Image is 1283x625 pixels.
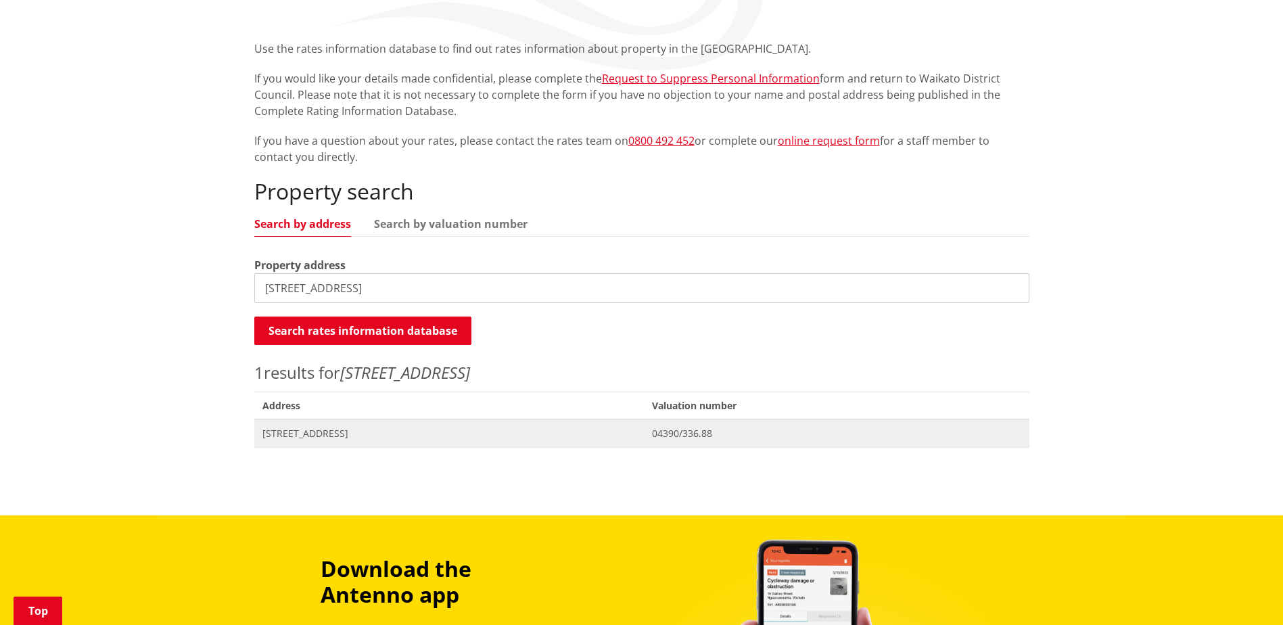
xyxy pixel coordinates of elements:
p: results for [254,361,1029,385]
p: If you have a question about your rates, please contact the rates team on or complete our for a s... [254,133,1029,165]
span: 04390/336.88 [652,427,1021,440]
h2: Property search [254,179,1029,204]
h3: Download the Antenno app [321,556,565,608]
span: [STREET_ADDRESS] [262,427,636,440]
iframe: Messenger Launcher [1221,568,1269,617]
a: 0800 492 452 [628,133,695,148]
button: Search rates information database [254,317,471,345]
span: 1 [254,361,264,384]
a: Search by address [254,218,351,229]
p: Use the rates information database to find out rates information about property in the [GEOGRAPHI... [254,41,1029,57]
a: [STREET_ADDRESS] 04390/336.88 [254,419,1029,447]
a: online request form [778,133,880,148]
span: Address [254,392,645,419]
label: Property address [254,257,346,273]
a: Top [14,597,62,625]
em: [STREET_ADDRESS] [340,361,470,384]
p: If you would like your details made confidential, please complete the form and return to Waikato ... [254,70,1029,119]
input: e.g. Duke Street NGARUAWAHIA [254,273,1029,303]
span: Valuation number [644,392,1029,419]
a: Request to Suppress Personal Information [602,71,820,86]
a: Search by valuation number [374,218,528,229]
